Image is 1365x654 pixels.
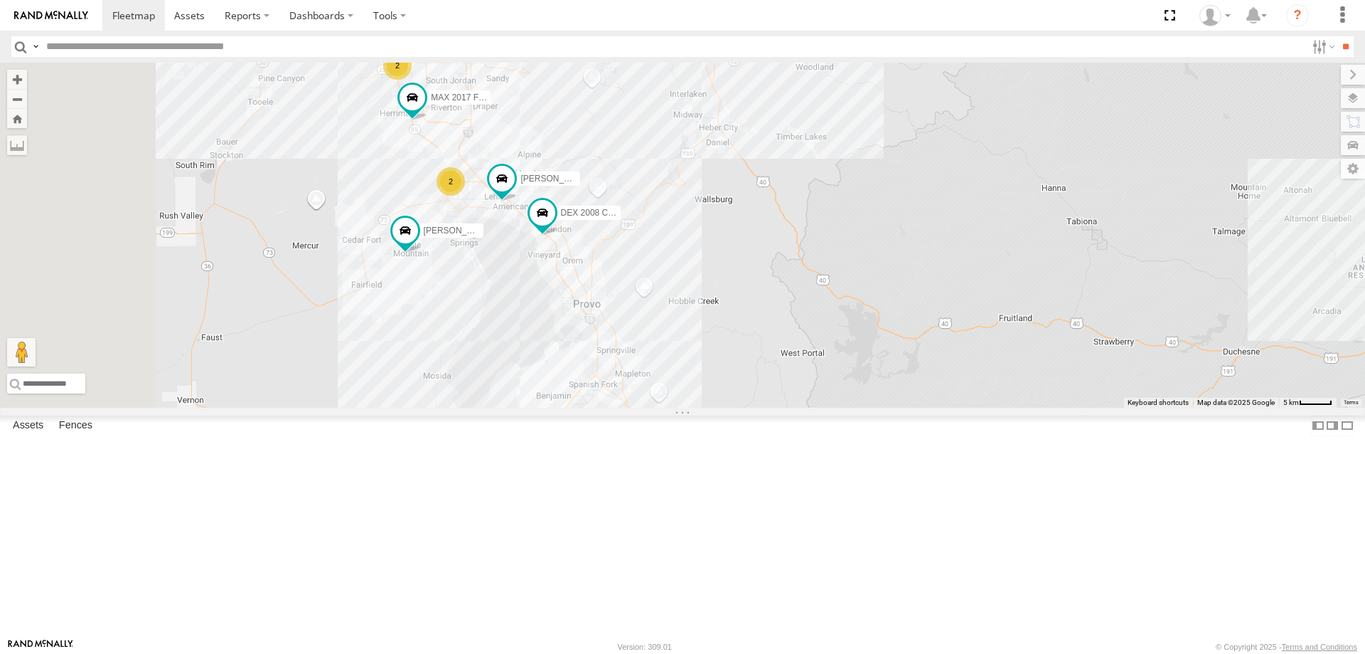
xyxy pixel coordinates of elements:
label: Dock Summary Table to the Right [1325,416,1339,436]
a: Terms and Conditions [1282,643,1357,651]
label: Search Query [30,36,41,57]
span: [PERSON_NAME] -2017 F150 [520,174,636,184]
label: Assets [6,416,50,436]
span: 5 km [1283,399,1299,406]
button: Drag Pegman onto the map to open Street View [7,338,36,366]
button: Zoom Home [7,109,27,128]
i: ? [1286,4,1309,27]
a: Visit our Website [8,640,73,654]
div: Allen Bauer [1194,5,1236,26]
label: Search Filter Options [1307,36,1337,57]
span: [PERSON_NAME] 2020 F350 GT2 [424,226,556,236]
img: rand-logo.svg [14,11,88,21]
a: Terms (opens in new tab) [1344,400,1359,406]
span: MAX 2017 F150 [431,93,493,102]
button: Zoom out [7,89,27,109]
button: Zoom in [7,70,27,89]
label: Fences [52,416,100,436]
button: Keyboard shortcuts [1128,398,1189,408]
button: Map Scale: 5 km per 43 pixels [1279,398,1337,408]
label: Map Settings [1341,159,1365,179]
span: DEX 2008 Chevy [561,208,626,218]
label: Hide Summary Table [1340,416,1354,436]
span: Map data ©2025 Google [1197,399,1275,406]
label: Measure [7,135,27,155]
div: © Copyright 2025 - [1216,643,1357,651]
div: 2 [383,51,412,80]
label: Dock Summary Table to the Left [1311,416,1325,436]
div: 2 [437,167,465,196]
div: Version: 309.01 [618,643,672,651]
